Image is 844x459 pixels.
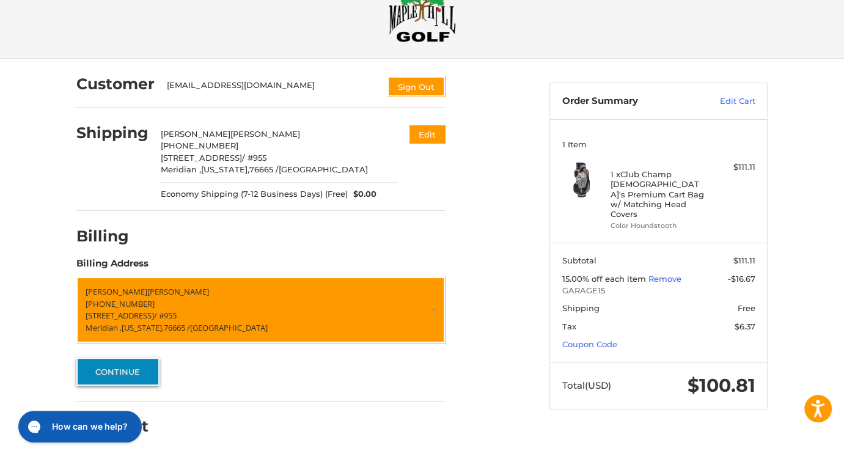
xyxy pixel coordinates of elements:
[242,153,266,163] span: / #955
[648,274,681,284] a: Remove
[409,125,445,143] button: Edit
[161,188,348,200] span: Economy Shipping (7-12 Business Days) (Free)
[86,286,147,297] span: [PERSON_NAME]
[728,274,755,284] span: -$16.67
[707,161,755,174] div: $111.11
[161,153,242,163] span: [STREET_ADDRESS]
[190,321,268,332] span: [GEOGRAPHIC_DATA]
[167,79,376,97] div: [EMAIL_ADDRESS][DOMAIN_NAME]
[154,310,177,321] span: / #955
[733,255,755,265] span: $111.11
[348,188,377,200] span: $0.00
[76,257,149,276] legend: Billing Address
[694,95,755,108] a: Edit Cart
[76,358,160,386] button: Continue
[164,321,190,332] span: 76665 /
[562,255,596,265] span: Subtotal
[161,141,238,150] span: [PHONE_NUMBER]
[249,164,279,174] span: 76665 /
[562,274,648,284] span: 15.00% off each item
[122,321,164,332] span: [US_STATE],
[611,169,704,219] h4: 1 x Club Champ [DEMOGRAPHIC_DATA]'s Premium Cart Bag w/ Matching Head Covers
[147,286,209,297] span: [PERSON_NAME]
[76,75,155,94] h2: Customer
[387,76,445,97] button: Sign Out
[562,321,576,331] span: Tax
[562,339,617,349] a: Coupon Code
[562,380,611,391] span: Total (USD)
[230,129,300,139] span: [PERSON_NAME]
[611,221,704,231] li: Color Houndstooth
[738,303,755,313] span: Free
[12,406,145,447] iframe: Gorgias live chat messenger
[86,298,155,309] span: [PHONE_NUMBER]
[562,95,694,108] h3: Order Summary
[735,321,755,331] span: $6.37
[201,164,249,174] span: [US_STATE],
[76,123,149,142] h2: Shipping
[161,164,201,174] span: Meridian ,
[688,374,755,397] span: $100.81
[76,227,148,246] h2: Billing
[562,303,600,313] span: Shipping
[279,164,368,174] span: [GEOGRAPHIC_DATA]
[86,321,122,332] span: Meridian ,
[76,277,445,343] a: Enter or select a different address
[562,285,755,297] span: GARAGE15
[86,310,154,321] span: [STREET_ADDRESS]
[562,139,755,149] h3: 1 Item
[161,129,230,139] span: [PERSON_NAME]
